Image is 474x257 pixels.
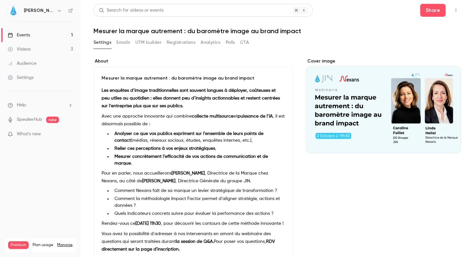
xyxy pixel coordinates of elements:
div: Search for videos or events [99,7,163,14]
li: help-dropdown-opener [8,102,73,109]
span: Premium [8,241,29,249]
section: Cover image [306,58,461,153]
p: Pour en parler, nous accueillerons , Directrice de la Marque chez Nexans, au côté de , Directrice... [102,169,285,185]
li: Quels indicateurs concrets suivre pour évaluer la performance des actions ? [112,210,285,217]
span: new [46,117,59,123]
button: Analytics [201,37,221,48]
label: Cover image [306,58,461,64]
li: Comment la méthodologie Impact Factor permet d’aligner stratégie, actions et données ? [112,195,285,209]
span: Help [17,102,26,109]
h1: Mesurer la marque autrement : du baromètre image au brand impact [94,27,461,35]
button: Settings [94,37,111,48]
strong: session de Q&A. [181,239,214,244]
strong: Mesurer concrètement l’efficacité de vos actions de communication et de marque [114,154,268,166]
strong: [PERSON_NAME] [142,179,175,183]
strong: [PERSON_NAME] [172,171,205,176]
a: Manage [57,243,73,248]
div: Videos [8,46,31,52]
strong: puissance de l’IA [238,114,273,119]
span: Plan usage [33,243,53,248]
div: Audience [8,60,36,67]
button: Polls [226,37,235,48]
strong: Relier ces perceptions à vos enjeux stratégiques [114,146,215,151]
button: CTA [240,37,249,48]
li: (médias, réseaux sociaux, études, enquêtes internes, etc.), [112,130,285,144]
button: Share [420,4,446,17]
span: What's new [17,131,41,138]
button: Registrations [167,37,195,48]
label: About [94,58,293,64]
p: Vous avez la possibilité d'adresser à nos intervenants en amont du webinaire des questions qui se... [102,230,285,253]
a: SpeakerHub [17,116,42,123]
strong: collecte multisource [192,114,233,119]
strong: la [176,239,180,244]
p: Mesurer la marque autrement : du baromètre image au brand impact [102,75,285,81]
div: Settings [8,74,34,81]
li: . [112,153,285,167]
button: UTM builder [135,37,162,48]
p: Avec une approche innovante qui combine et , il est désormais possible de : [102,112,285,128]
li: Comment Nexans fait de sa marque un levier stratégique de transformation ? [112,187,285,194]
p: Rendez-vous ce , pour découvrir les contours de cette méthode innovante ! [102,220,285,227]
button: Emails [116,37,130,48]
img: JIN [8,5,18,16]
h6: [PERSON_NAME] [24,7,54,14]
strong: Les enquêtes d’image traditionnelles sont souvent longues à déployer, coûteuses et peu utiles au ... [102,88,280,108]
li: , [112,145,285,152]
div: Events [8,32,30,38]
strong: [DATE] 11h30 [135,221,161,226]
strong: Analyser ce que vos publics expriment sur l’ensemble de leurs points de contact [114,131,263,143]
